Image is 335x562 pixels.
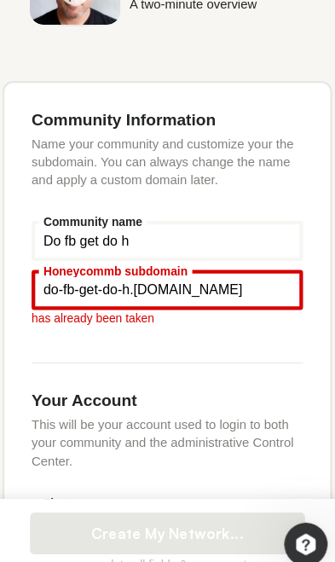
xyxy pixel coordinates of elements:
[40,307,295,318] div: has already been taken
[40,140,295,191] p: Name your community and customize your the subdomain. You can always change the name and apply a ...
[277,504,318,545] iframe: Intercom live chat
[38,538,297,549] div: complete all fields & agreements
[47,263,191,274] label: Honeycommb subdomain
[47,480,112,491] label: First name
[40,380,295,399] h3: Your Account
[40,403,295,455] p: This will be your account used to login to both your community and the administrative Control Cen...
[38,495,297,534] button: Create My Network...
[40,221,295,258] input: Community name
[132,11,296,23] div: A two-minute overview
[40,267,295,304] input: your-subdomain.honeycommb.com
[47,217,148,228] label: Community name
[55,506,280,523] span: Create My Network...
[40,117,295,136] h3: Community Information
